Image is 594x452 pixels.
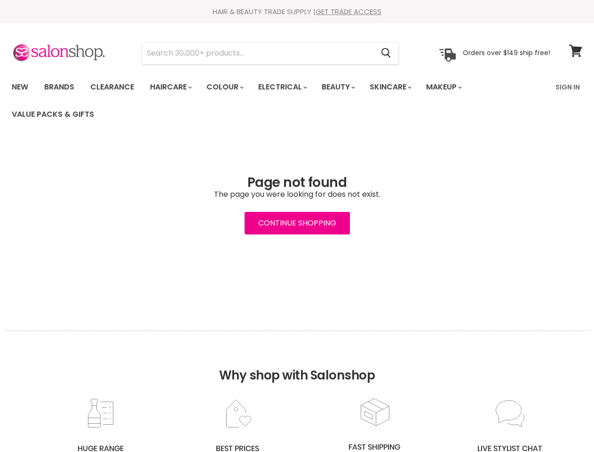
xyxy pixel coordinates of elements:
[142,42,373,64] input: Search
[550,77,586,97] a: Sign In
[251,77,313,97] a: Electrical
[315,77,361,97] a: Beauty
[199,77,249,97] a: Colour
[143,77,198,97] a: Haircare
[142,42,399,65] form: Product
[463,48,550,57] p: Orders over $149 ship free!
[37,77,81,97] a: Brands
[12,190,582,199] p: The page you were looking for does not exist.
[5,77,35,97] a: New
[83,77,141,97] a: Clearance
[363,77,417,97] a: Skincare
[5,105,101,124] a: Value Packs & Gifts
[316,7,381,16] a: GET TRADE ACCESS
[419,77,467,97] a: Makeup
[12,175,582,190] h1: Page not found
[373,42,398,64] button: Search
[245,212,350,234] a: Continue Shopping
[5,331,589,397] h2: Why shop with Salonshop
[5,73,550,128] ul: Main menu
